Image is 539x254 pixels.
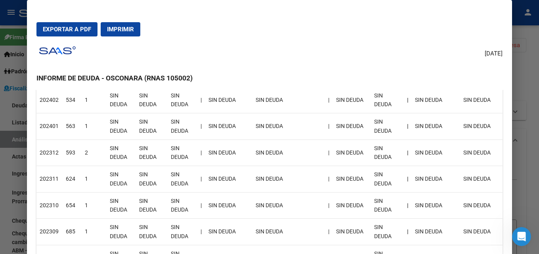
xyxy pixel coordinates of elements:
td: SIN DEUDA [333,87,371,113]
td: SIN DEUDA [460,87,503,113]
td: 202312 [36,139,63,166]
td: SIN DEUDA [205,219,252,245]
td: SIN DEUDA [136,139,168,166]
td: SIN DEUDA [136,166,168,193]
td: 202310 [36,192,63,219]
td: 202402 [36,87,63,113]
td: SIN DEUDA [136,87,168,113]
td: 593 [63,139,82,166]
td: SIN DEUDA [107,87,136,113]
td: SIN DEUDA [205,113,252,140]
th: | [404,87,412,113]
td: SIN DEUDA [412,139,460,166]
button: Exportar a PDF [36,22,97,36]
td: SIN DEUDA [412,166,460,193]
th: | [404,113,412,140]
td: SIN DEUDA [412,113,460,140]
td: SIN DEUDA [107,113,136,140]
td: 1 [82,113,107,140]
td: SIN DEUDA [371,113,404,140]
span: [DATE] [485,49,503,58]
td: 534 [63,87,82,113]
td: SIN DEUDA [371,139,404,166]
td: SIN DEUDA [107,219,136,245]
button: Imprimir [101,22,140,36]
td: 563 [63,113,82,140]
td: SIN DEUDA [460,192,503,219]
td: SIN DEUDA [460,166,503,193]
td: SIN DEUDA [168,113,197,140]
td: SIN DEUDA [205,87,252,113]
th: | [404,139,412,166]
td: | [197,87,205,113]
td: SIN DEUDA [205,166,252,193]
td: 202311 [36,166,63,193]
td: 1 [82,87,107,113]
td: SIN DEUDA [333,166,371,193]
td: SIN DEUDA [412,87,460,113]
td: | [325,166,333,193]
td: 1 [82,166,107,193]
td: 202401 [36,113,63,140]
td: SIN DEUDA [252,87,325,113]
td: SIN DEUDA [168,166,197,193]
td: SIN DEUDA [107,139,136,166]
td: SIN DEUDA [460,139,503,166]
td: | [197,192,205,219]
td: SIN DEUDA [412,219,460,245]
td: SIN DEUDA [460,219,503,245]
td: SIN DEUDA [168,87,197,113]
h3: INFORME DE DEUDA - OSCONARA (RNAS 105002) [36,73,503,83]
td: SIN DEUDA [412,192,460,219]
th: | [404,192,412,219]
td: SIN DEUDA [168,219,197,245]
td: SIN DEUDA [371,87,404,113]
td: SIN DEUDA [252,166,325,193]
td: 202309 [36,219,63,245]
td: | [197,166,205,193]
td: | [197,219,205,245]
td: 685 [63,219,82,245]
td: | [197,139,205,166]
td: SIN DEUDA [168,192,197,219]
td: SIN DEUDA [371,192,404,219]
td: SIN DEUDA [205,192,252,219]
span: Imprimir [107,26,134,33]
td: | [325,192,333,219]
td: 1 [82,192,107,219]
td: SIN DEUDA [333,139,371,166]
td: SIN DEUDA [107,192,136,219]
iframe: Intercom live chat [512,227,531,246]
td: SIN DEUDA [371,219,404,245]
td: 624 [63,166,82,193]
td: SIN DEUDA [136,113,168,140]
td: SIN DEUDA [136,192,168,219]
td: | [197,113,205,140]
td: 1 [82,219,107,245]
td: SIN DEUDA [168,139,197,166]
td: 2 [82,139,107,166]
td: | [325,113,333,140]
td: SIN DEUDA [136,219,168,245]
th: | [404,219,412,245]
td: SIN DEUDA [333,192,371,219]
td: SIN DEUDA [333,219,371,245]
td: SIN DEUDA [333,113,371,140]
td: SIN DEUDA [252,219,325,245]
td: SIN DEUDA [252,113,325,140]
td: SIN DEUDA [371,166,404,193]
td: | [325,87,333,113]
td: SIN DEUDA [460,113,503,140]
td: SIN DEUDA [252,139,325,166]
td: | [325,139,333,166]
td: 654 [63,192,82,219]
td: SIN DEUDA [252,192,325,219]
span: Exportar a PDF [43,26,91,33]
td: SIN DEUDA [107,166,136,193]
td: | [325,219,333,245]
th: | [404,166,412,193]
td: SIN DEUDA [205,139,252,166]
